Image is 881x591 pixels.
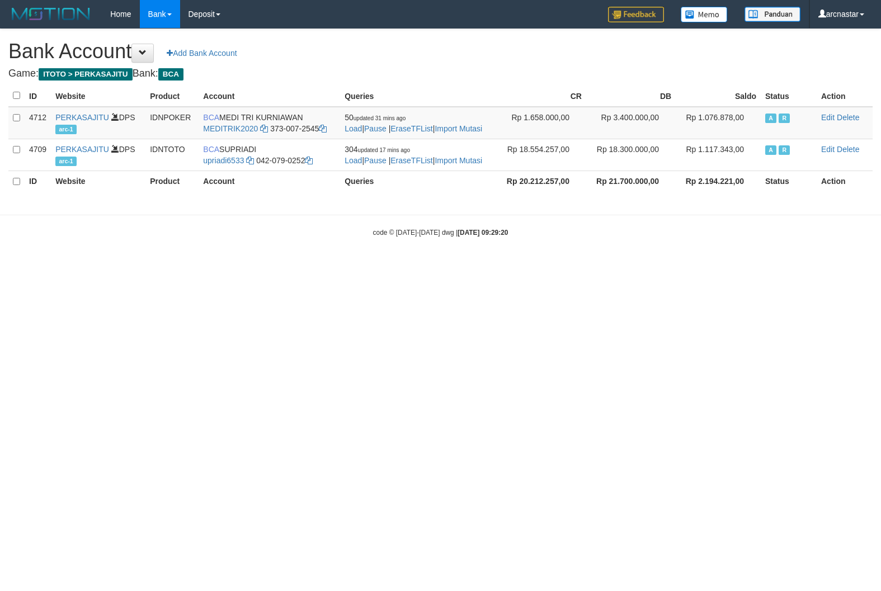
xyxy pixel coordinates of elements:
[390,124,432,133] a: EraseTFList
[145,107,199,139] td: IDNPOKER
[837,145,859,154] a: Delete
[676,85,761,107] th: Saldo
[345,113,482,133] span: | | |
[358,147,410,153] span: updated 17 mins ago
[39,68,133,81] span: ITOTO > PERKASAJITU
[681,7,728,22] img: Button%20Memo.svg
[199,85,340,107] th: Account
[25,139,51,171] td: 4709
[586,171,676,192] th: Rp 21.700.000,00
[199,139,340,171] td: SUPRIADI 042-079-0252
[586,139,676,171] td: Rp 18.300.000,00
[203,124,258,133] a: MEDITRIK2020
[745,7,800,22] img: panduan.png
[373,229,508,237] small: code © [DATE]-[DATE] dwg |
[497,171,586,192] th: Rp 20.212.257,00
[55,157,77,166] span: arc-1
[676,139,761,171] td: Rp 1.117.343,00
[340,85,497,107] th: Queries
[497,85,586,107] th: CR
[145,171,199,192] th: Product
[779,145,790,155] span: Running
[8,68,873,79] h4: Game: Bank:
[354,115,406,121] span: updated 31 mins ago
[676,107,761,139] td: Rp 1.076.878,00
[364,124,387,133] a: Pause
[55,125,77,134] span: arc-1
[821,145,835,154] a: Edit
[51,139,145,171] td: DPS
[586,85,676,107] th: DB
[25,85,51,107] th: ID
[817,85,873,107] th: Action
[199,171,340,192] th: Account
[345,113,406,122] span: 50
[821,113,835,122] a: Edit
[8,40,873,63] h1: Bank Account
[345,124,362,133] a: Load
[340,171,497,192] th: Queries
[676,171,761,192] th: Rp 2.194.221,00
[203,145,219,154] span: BCA
[51,85,145,107] th: Website
[765,114,776,123] span: Active
[199,107,340,139] td: MEDI TRI KURNIAWAN 373-007-2545
[25,171,51,192] th: ID
[345,145,410,154] span: 304
[345,145,482,165] span: | | |
[390,156,432,165] a: EraseTFList
[158,68,183,81] span: BCA
[55,113,109,122] a: PERKASAJITU
[608,7,664,22] img: Feedback.jpg
[203,113,219,122] span: BCA
[435,124,482,133] a: Import Mutasi
[145,139,199,171] td: IDNTOTO
[837,113,859,122] a: Delete
[586,107,676,139] td: Rp 3.400.000,00
[25,107,51,139] td: 4712
[497,139,586,171] td: Rp 18.554.257,00
[817,171,873,192] th: Action
[761,171,817,192] th: Status
[159,44,244,63] a: Add Bank Account
[364,156,387,165] a: Pause
[55,145,109,154] a: PERKASAJITU
[435,156,482,165] a: Import Mutasi
[51,107,145,139] td: DPS
[345,156,362,165] a: Load
[8,6,93,22] img: MOTION_logo.png
[497,107,586,139] td: Rp 1.658.000,00
[761,85,817,107] th: Status
[779,114,790,123] span: Running
[458,229,508,237] strong: [DATE] 09:29:20
[51,171,145,192] th: Website
[145,85,199,107] th: Product
[203,156,244,165] a: upriadi6533
[765,145,776,155] span: Active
